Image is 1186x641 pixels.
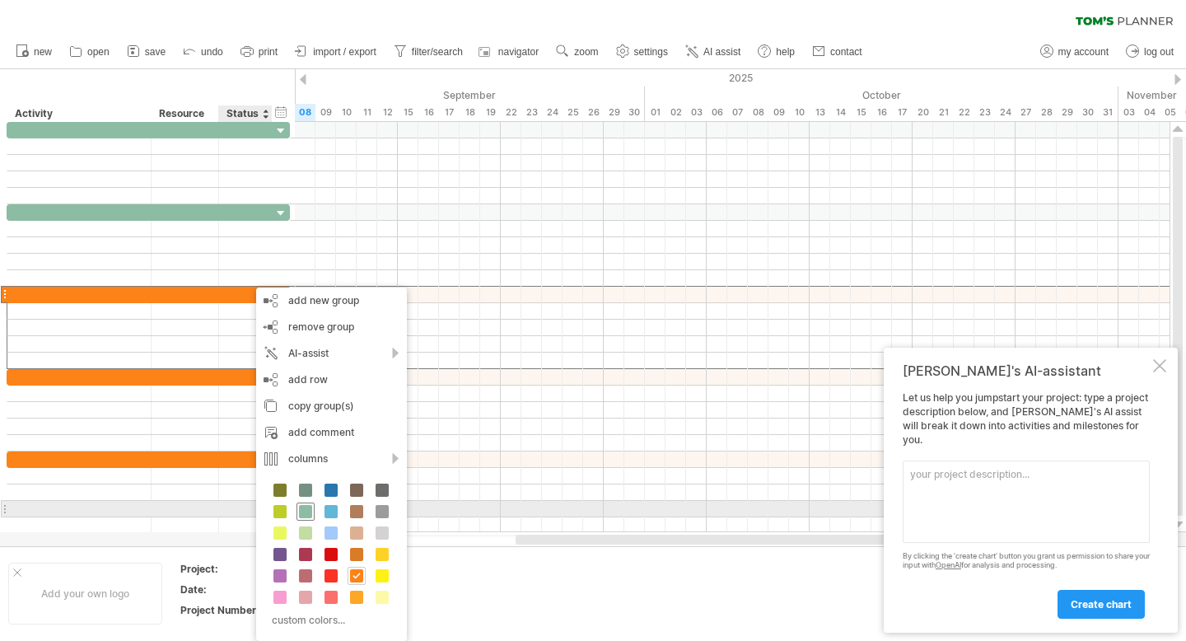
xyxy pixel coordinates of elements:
div: Wednesday, 5 November 2025 [1160,104,1180,121]
div: Thursday, 23 October 2025 [974,104,995,121]
div: By clicking the 'create chart' button you grant us permission to share your input with for analys... [903,552,1150,570]
a: new [12,41,57,63]
div: Monday, 6 October 2025 [707,104,727,121]
div: Tuesday, 7 October 2025 [727,104,748,121]
div: Wednesday, 29 October 2025 [1057,104,1077,121]
span: navigator [498,46,539,58]
span: AI assist [703,46,740,58]
div: Monday, 13 October 2025 [810,104,830,121]
div: Wednesday, 10 September 2025 [336,104,357,121]
div: add comment [256,419,407,446]
div: copy group(s) [256,393,407,419]
span: filter/search [412,46,463,58]
div: Friday, 31 October 2025 [1098,104,1118,121]
div: Tuesday, 4 November 2025 [1139,104,1160,121]
div: Thursday, 30 October 2025 [1077,104,1098,121]
span: create chart [1071,598,1132,611]
span: new [34,46,52,58]
div: Thursday, 11 September 2025 [357,104,377,121]
div: Friday, 12 September 2025 [377,104,398,121]
a: settings [612,41,673,63]
a: contact [808,41,867,63]
a: AI assist [681,41,745,63]
div: Activity [15,105,142,122]
a: undo [179,41,228,63]
div: Wednesday, 24 September 2025 [542,104,563,121]
div: Thursday, 2 October 2025 [665,104,686,121]
div: add row [256,367,407,393]
div: Wednesday, 17 September 2025 [439,104,460,121]
a: print [236,41,282,63]
div: [PERSON_NAME]'s AI-assistant [903,363,1150,379]
div: add new group [256,288,407,314]
div: Project Number [180,603,271,617]
div: Thursday, 18 September 2025 [460,104,480,121]
div: Project: [180,562,271,576]
div: AI-assist [256,340,407,367]
div: custom colors... [264,609,394,631]
div: columns [256,446,407,472]
div: September 2025 [192,87,645,104]
a: OpenAI [936,560,961,569]
div: Monday, 27 October 2025 [1016,104,1036,121]
div: Thursday, 16 October 2025 [871,104,892,121]
a: create chart [1058,590,1145,619]
div: Wednesday, 1 October 2025 [645,104,665,121]
div: Monday, 20 October 2025 [913,104,933,121]
div: Friday, 19 September 2025 [480,104,501,121]
a: log out [1122,41,1179,63]
span: save [145,46,166,58]
a: open [65,41,114,63]
span: remove group [288,320,354,333]
span: print [259,46,278,58]
div: Status [226,105,263,122]
div: Tuesday, 14 October 2025 [830,104,851,121]
div: Let us help you jumpstart your project: type a project description below, and [PERSON_NAME]'s AI ... [903,391,1150,618]
div: Friday, 17 October 2025 [892,104,913,121]
span: contact [830,46,862,58]
div: Friday, 24 October 2025 [995,104,1016,121]
div: Date: [180,583,271,597]
div: October 2025 [645,87,1118,104]
div: Tuesday, 21 October 2025 [933,104,954,121]
div: Tuesday, 16 September 2025 [418,104,439,121]
div: Wednesday, 15 October 2025 [851,104,871,121]
div: Wednesday, 22 October 2025 [954,104,974,121]
div: Monday, 3 November 2025 [1118,104,1139,121]
a: zoom [552,41,603,63]
div: Friday, 26 September 2025 [583,104,604,121]
div: Friday, 3 October 2025 [686,104,707,121]
div: Add your own logo [8,563,162,625]
div: Tuesday, 9 September 2025 [315,104,336,121]
a: filter/search [390,41,468,63]
div: Tuesday, 30 September 2025 [624,104,645,121]
span: import / export [313,46,376,58]
a: import / export [291,41,381,63]
span: undo [201,46,223,58]
span: zoom [574,46,598,58]
span: open [87,46,110,58]
span: my account [1058,46,1109,58]
a: save [123,41,170,63]
div: Friday, 10 October 2025 [789,104,810,121]
div: Monday, 22 September 2025 [501,104,521,121]
span: help [776,46,795,58]
a: my account [1036,41,1114,63]
div: Resource [159,105,209,122]
div: Tuesday, 28 October 2025 [1036,104,1057,121]
div: Monday, 29 September 2025 [604,104,624,121]
div: Thursday, 25 September 2025 [563,104,583,121]
div: Thursday, 9 October 2025 [768,104,789,121]
div: Monday, 15 September 2025 [398,104,418,121]
span: log out [1144,46,1174,58]
span: settings [634,46,668,58]
div: Tuesday, 23 September 2025 [521,104,542,121]
a: navigator [476,41,544,63]
a: help [754,41,800,63]
div: Wednesday, 8 October 2025 [748,104,768,121]
div: Monday, 8 September 2025 [295,104,315,121]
